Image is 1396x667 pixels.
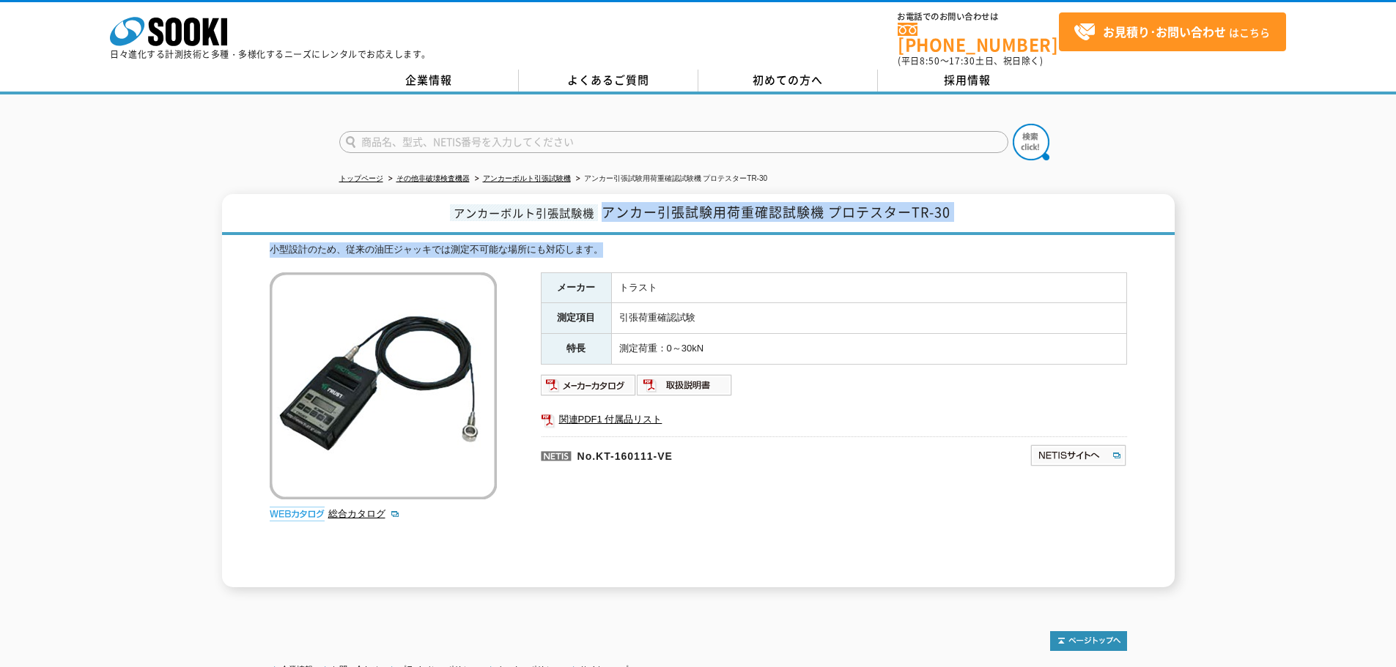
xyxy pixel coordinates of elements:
td: 引張荷重確認試験 [611,303,1126,334]
img: webカタログ [270,507,325,521]
a: 初めての方へ [698,70,878,92]
span: 初めての方へ [753,72,823,88]
p: No.KT-160111-VE [541,436,888,472]
span: アンカー引張試験用荷重確認試験機 プロテスターTR-30 [602,202,950,222]
a: その他非破壊検査機器 [396,174,470,182]
span: アンカーボルト引張試験機 [450,204,598,221]
a: メーカーカタログ [541,383,637,394]
img: NETISサイトへ [1030,444,1127,467]
a: 取扱説明書 [637,383,733,394]
td: 測定荷重：0～30kN [611,334,1126,365]
span: 17:30 [949,54,975,67]
img: アンカー引張試験用荷重確認試験機 プロテスターTR-30 [270,272,497,499]
a: 総合カタログ [328,508,400,519]
a: トップページ [339,174,383,182]
a: アンカーボルト引張試験機 [483,174,571,182]
th: 測定項目 [541,303,611,334]
p: 日々進化する計測技術と多種・多様化するニーズにレンタルでお応えします。 [110,50,431,59]
img: 取扱説明書 [637,373,733,397]
a: お見積り･お問い合わせはこちら [1059,12,1286,51]
th: メーカー [541,272,611,303]
a: 採用情報 [878,70,1057,92]
img: トップページへ [1050,631,1127,651]
td: トラスト [611,272,1126,303]
img: btn_search.png [1013,124,1049,160]
span: (平日 ～ 土日、祝日除く) [898,54,1043,67]
a: [PHONE_NUMBER] [898,23,1059,53]
span: お電話でのお問い合わせは [898,12,1059,21]
div: 小型設計のため、従来の油圧ジャッキでは測定不可能な場所にも対応します。 [270,242,1127,258]
a: 関連PDF1 付属品リスト [541,410,1127,429]
strong: お見積り･お問い合わせ [1103,23,1226,40]
img: メーカーカタログ [541,373,637,397]
a: 企業情報 [339,70,519,92]
input: 商品名、型式、NETIS番号を入力してください [339,131,1008,153]
li: アンカー引張試験用荷重確認試験機 プロテスターTR-30 [573,171,768,187]
a: よくあるご質問 [519,70,698,92]
span: 8:50 [920,54,940,67]
th: 特長 [541,334,611,365]
span: はこちら [1074,21,1270,43]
